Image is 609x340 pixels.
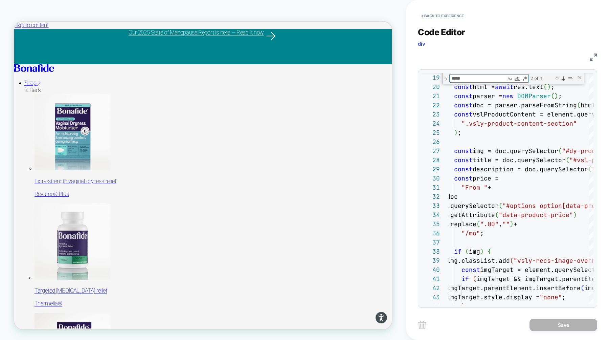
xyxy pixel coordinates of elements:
[588,165,592,173] span: (
[447,257,510,264] span: img.classList.add
[517,92,551,100] span: DOMParser
[461,120,577,127] span: ".vsly-product-content-section"
[422,302,440,311] div: 44
[14,78,29,86] span: Shop
[473,147,558,155] span: img = doc.querySelector
[422,91,440,101] div: 21
[590,54,597,61] img: fullscreen
[422,265,440,274] div: 40
[27,225,504,235] p: Revaree® Plus
[443,73,449,84] div: Toggle Replace
[422,238,440,247] div: 37
[555,92,558,100] span: )
[422,183,440,192] div: 31
[418,27,465,37] span: Code Editor
[495,83,514,91] span: await
[566,156,569,164] span: (
[422,165,440,174] div: 29
[495,211,499,219] span: (
[558,92,562,100] span: ;
[461,229,480,237] span: "/mo"
[454,110,473,118] span: const
[473,275,476,283] span: (
[422,247,440,256] div: 38
[558,147,562,155] span: (
[473,165,588,173] span: description = doc.querySelector
[422,155,440,165] div: 28
[480,248,484,255] span: )
[422,192,440,201] div: 32
[454,147,473,155] span: const
[14,78,37,86] a: Shop
[422,201,440,210] div: 33
[454,92,473,100] span: const
[461,302,465,310] span: }
[422,73,440,82] div: 19
[422,128,440,137] div: 25
[461,275,469,283] span: if
[488,184,491,191] span: +
[461,184,488,191] span: "From "
[543,83,547,91] span: (
[422,110,440,119] div: 23
[567,75,574,82] div: Find in Selection (⌥⌘L)
[480,229,484,237] span: ;
[447,202,499,210] span: .querySelector
[447,193,458,200] span: doc
[27,97,129,198] img: Revaree Plus
[540,293,562,301] span: "none"
[447,293,540,301] span: imgTarget.style.display =
[529,319,597,331] button: Save
[480,220,499,228] span: ".00"
[573,211,577,219] span: )
[554,76,560,81] div: Previous Match (⇧Enter)
[581,101,599,109] span: html,
[422,283,440,293] div: 42
[422,219,440,229] div: 35
[27,97,504,235] a: Revaree Plus Extra-strength vaginal dryness relief Revaree® Plus
[447,284,581,292] span: imgTarget.parentElement.insertBefore
[27,208,504,218] p: Extra-strength vaginal dryness relief
[422,119,440,128] div: 24
[577,101,581,109] span: (
[473,83,495,91] span: html =
[422,137,440,146] div: 26
[454,174,473,182] span: const
[418,41,425,47] span: div
[465,248,469,255] span: (
[577,75,583,80] div: Close (Escape)
[454,165,473,173] span: const
[530,74,553,83] div: 2 of 4
[454,156,473,164] span: const
[422,101,440,110] div: 22
[422,146,440,155] div: 27
[447,220,476,228] span: .replace
[422,210,440,219] div: 34
[514,83,543,91] span: res.text
[469,248,480,255] span: img
[506,75,513,82] div: Match Case (⌥⌘C)
[499,211,573,219] span: "data-product-price"
[418,10,467,21] button: < Back to experience
[422,82,440,91] div: 20
[450,75,506,82] textarea: Find
[422,174,440,183] div: 30
[454,248,461,255] span: if
[461,266,480,274] span: const
[418,321,426,329] img: delete
[561,76,566,81] div: Next Match (Enter)
[551,83,555,91] span: ;
[488,248,491,255] span: {
[499,220,502,228] span: ,
[473,156,566,164] span: title = doc.querySelector
[422,256,440,265] div: 39
[454,83,473,91] span: const
[551,92,555,100] span: (
[521,75,528,82] div: Use Regular Expression (⌥⌘R)
[476,220,480,228] span: (
[499,202,502,210] span: (
[422,293,440,302] div: 43
[454,129,458,136] span: )
[502,220,510,228] span: ""
[502,92,514,100] span: new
